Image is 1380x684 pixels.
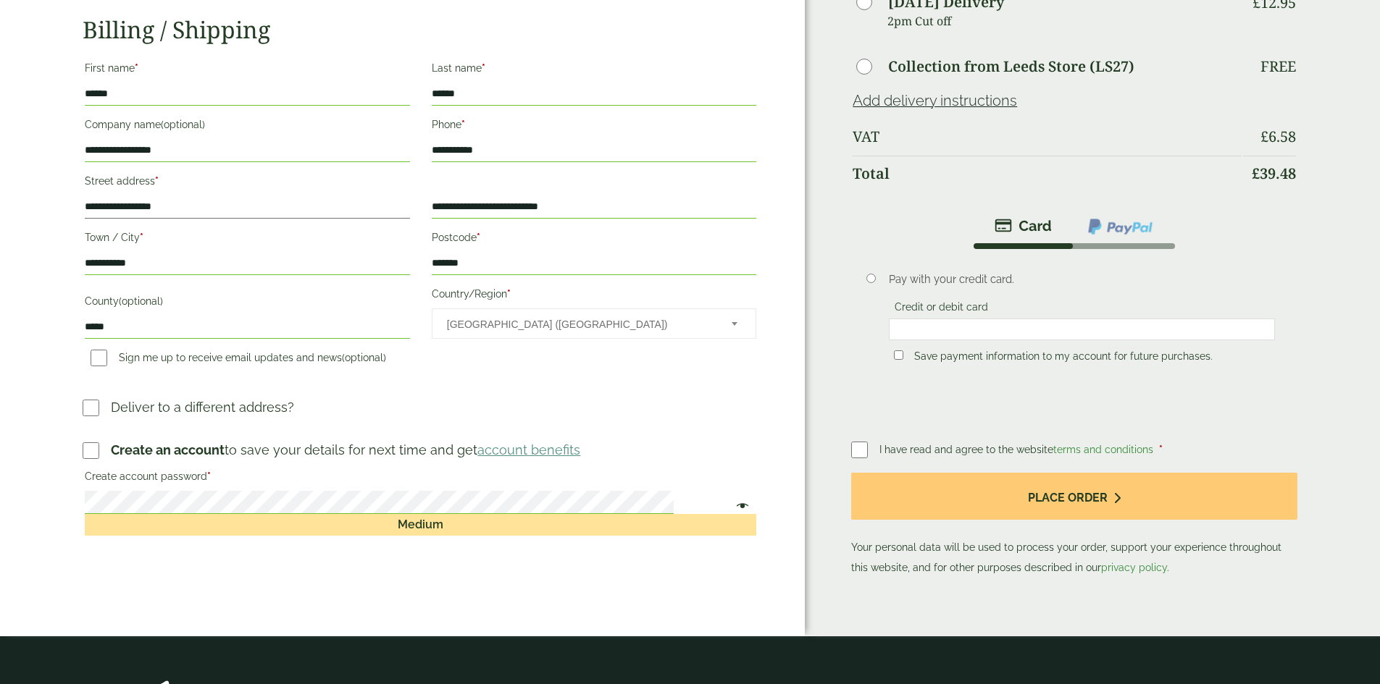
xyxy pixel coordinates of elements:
abbr: required [155,175,159,187]
img: stripe.png [995,217,1052,235]
p: Your personal data will be used to process your order, support your experience throughout this we... [851,473,1297,578]
bdi: 39.48 [1252,164,1296,183]
input: Sign me up to receive email updates and news(optional) [91,350,107,366]
th: Total [853,156,1241,191]
abbr: required [135,62,138,74]
a: Add delivery instructions [853,92,1017,109]
p: Free [1260,58,1296,75]
span: (optional) [342,352,386,363]
strong: Create an account [111,442,225,457]
label: Collection from Leeds Store (LS27) [888,59,1134,74]
a: account benefits [477,442,580,457]
label: First name [85,58,409,83]
abbr: required [507,288,511,300]
span: I have read and agree to the website [879,444,1156,455]
span: Country/Region [432,308,756,339]
label: Street address [85,171,409,195]
label: County [85,291,409,316]
span: £ [1252,164,1260,183]
label: Company name [85,114,409,139]
p: Deliver to a different address? [111,397,294,417]
label: Sign me up to receive email updates and news [85,352,392,368]
label: Country/Region [432,284,756,308]
span: (optional) [161,119,205,130]
abbr: required [207,470,211,482]
img: ppcp-gateway.png [1087,217,1154,236]
label: Save payment information to my account for future purchases. [908,350,1218,366]
a: terms and conditions [1053,444,1153,455]
button: Place order [851,473,1297,520]
span: £ [1260,127,1268,146]
abbr: required [1159,444,1163,455]
abbr: required [482,62,485,74]
abbr: required [461,119,465,130]
bdi: 6.58 [1260,127,1296,146]
label: Last name [432,58,756,83]
abbr: required [477,232,480,243]
span: United Kingdom (UK) [447,309,712,339]
label: Phone [432,114,756,139]
p: 2pm Cut off [887,10,1241,32]
p: to save your details for next time and get [111,440,580,460]
label: Credit or debit card [889,301,994,317]
label: Town / City [85,227,409,252]
span: (optional) [119,295,163,307]
abbr: required [140,232,143,243]
a: privacy policy [1101,562,1167,573]
iframe: Secure card payment input frame [893,323,1271,336]
div: Medium [85,514,756,536]
label: Create account password [85,466,756,491]
label: Postcode [432,227,756,252]
h2: Billing / Shipping [83,16,758,43]
th: VAT [853,119,1241,154]
p: Pay with your credit card. [889,271,1275,287]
